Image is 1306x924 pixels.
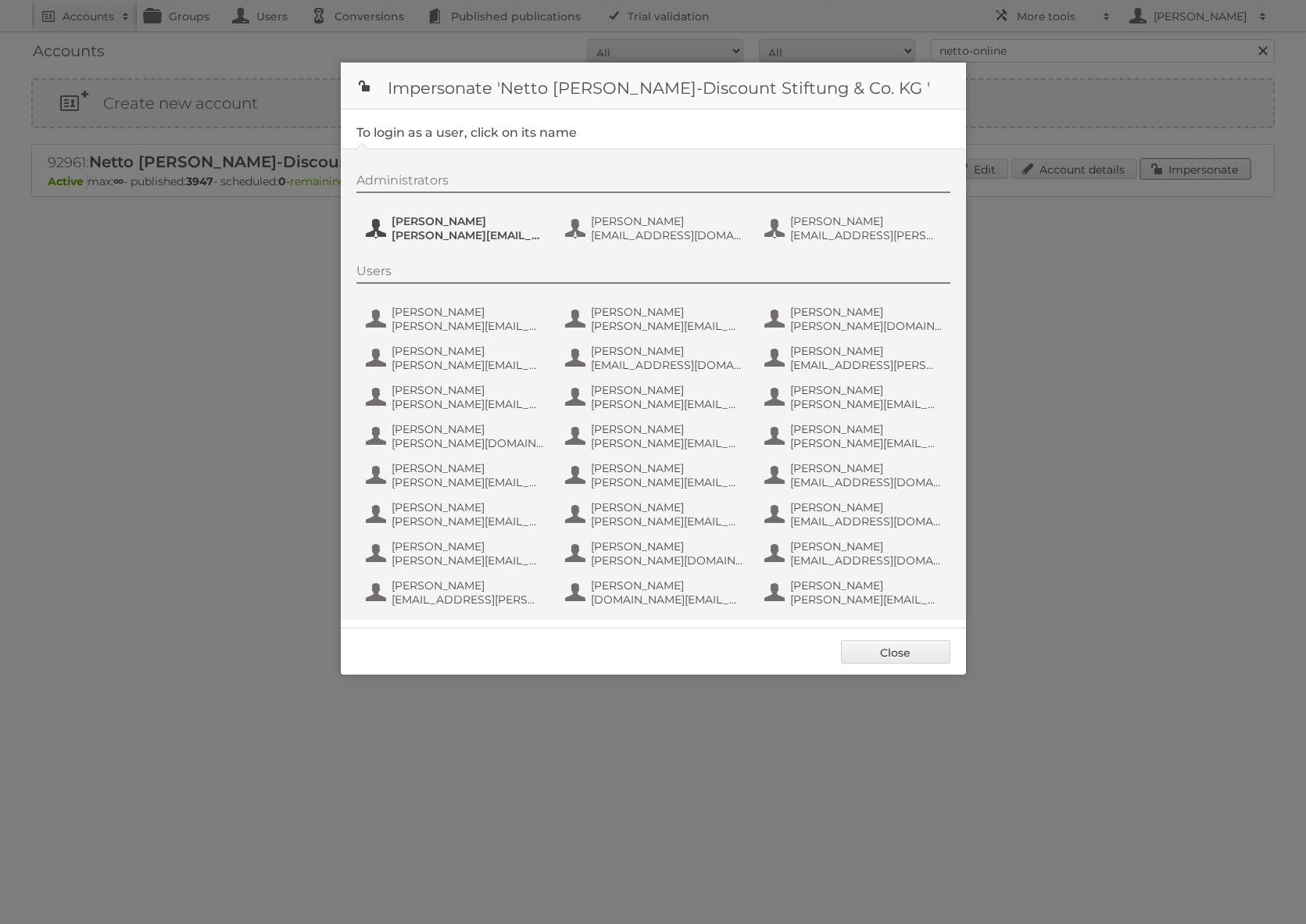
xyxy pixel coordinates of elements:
span: [PERSON_NAME] [392,578,543,593]
span: [PERSON_NAME] [591,500,742,514]
button: [PERSON_NAME] [EMAIL_ADDRESS][DOMAIN_NAME] [564,342,747,374]
button: [PERSON_NAME] [PERSON_NAME][EMAIL_ADDRESS][DOMAIN_NAME] [763,421,946,452]
span: [PERSON_NAME] [790,383,942,397]
span: [PERSON_NAME] [790,344,942,358]
span: [PERSON_NAME] [591,578,742,593]
span: [PERSON_NAME] [392,214,543,228]
span: [PERSON_NAME] [392,305,543,319]
span: [PERSON_NAME][EMAIL_ADDRESS][DOMAIN_NAME] [392,514,543,528]
button: [PERSON_NAME] [PERSON_NAME][EMAIL_ADDRESS][DOMAIN_NAME] [364,538,548,569]
span: [PERSON_NAME] [392,461,543,475]
span: [PERSON_NAME] [392,383,543,397]
button: [PERSON_NAME] [PERSON_NAME][EMAIL_ADDRESS][PERSON_NAME][PERSON_NAME][DOMAIN_NAME] [564,381,747,413]
span: [EMAIL_ADDRESS][DOMAIN_NAME] [790,514,942,528]
button: [PERSON_NAME] [PERSON_NAME][EMAIL_ADDRESS][DOMAIN_NAME] [364,381,548,413]
span: [PERSON_NAME][EMAIL_ADDRESS][PERSON_NAME][DOMAIN_NAME] [392,358,543,372]
button: [PERSON_NAME] [EMAIL_ADDRESS][PERSON_NAME][PERSON_NAME][DOMAIN_NAME] [763,213,946,244]
span: [PERSON_NAME][EMAIL_ADDRESS][PERSON_NAME][DOMAIN_NAME] [392,475,543,489]
button: [PERSON_NAME] [EMAIL_ADDRESS][PERSON_NAME][PERSON_NAME][DOMAIN_NAME] [364,577,548,608]
span: [PERSON_NAME] [790,305,942,319]
span: [PERSON_NAME][EMAIL_ADDRESS][PERSON_NAME][DOMAIN_NAME] [392,228,543,242]
button: [PERSON_NAME] [PERSON_NAME][EMAIL_ADDRESS][DOMAIN_NAME] [364,499,548,530]
span: [PERSON_NAME] [591,214,742,228]
button: [PERSON_NAME] [PERSON_NAME][EMAIL_ADDRESS][PERSON_NAME][PERSON_NAME][DOMAIN_NAME] [564,303,747,335]
span: [EMAIL_ADDRESS][PERSON_NAME][PERSON_NAME][DOMAIN_NAME] [392,593,543,607]
button: [PERSON_NAME] [PERSON_NAME][EMAIL_ADDRESS][PERSON_NAME][DOMAIN_NAME] [364,460,548,491]
span: [PERSON_NAME] [392,539,543,553]
span: [PERSON_NAME] [790,500,942,514]
button: [PERSON_NAME] [PERSON_NAME][DOMAIN_NAME][EMAIL_ADDRESS][PERSON_NAME][PERSON_NAME][DOMAIN_NAME] [364,421,548,452]
span: [PERSON_NAME] [790,578,942,593]
span: [PERSON_NAME][DOMAIN_NAME][EMAIL_ADDRESS][PERSON_NAME][PERSON_NAME][DOMAIN_NAME] [790,319,942,333]
span: [PERSON_NAME][EMAIL_ADDRESS][PERSON_NAME][PERSON_NAME][DOMAIN_NAME] [591,397,742,411]
button: [PERSON_NAME] [PERSON_NAME][EMAIL_ADDRESS][PERSON_NAME][PERSON_NAME][DOMAIN_NAME] [763,381,946,413]
button: [PERSON_NAME] [EMAIL_ADDRESS][DOMAIN_NAME] [763,499,946,530]
span: [PERSON_NAME] [591,422,742,436]
span: [PERSON_NAME] [591,461,742,475]
span: [PERSON_NAME] [591,344,742,358]
button: [PERSON_NAME] [PERSON_NAME][EMAIL_ADDRESS][PERSON_NAME][PERSON_NAME][DOMAIN_NAME] [564,460,747,491]
span: [PERSON_NAME][EMAIL_ADDRESS][PERSON_NAME][PERSON_NAME][DOMAIN_NAME] [790,397,942,411]
span: [PERSON_NAME] [591,383,742,397]
a: Close [841,640,950,664]
span: [PERSON_NAME] [392,422,543,436]
span: [PERSON_NAME] [790,422,942,436]
span: [DOMAIN_NAME][EMAIL_ADDRESS][PERSON_NAME][DOMAIN_NAME] [591,593,742,607]
span: [PERSON_NAME] [392,344,543,358]
span: [EMAIL_ADDRESS][DOMAIN_NAME] [591,358,742,372]
span: [EMAIL_ADDRESS][DOMAIN_NAME] [790,553,942,568]
span: [EMAIL_ADDRESS][DOMAIN_NAME] [591,228,742,242]
span: [PERSON_NAME][EMAIL_ADDRESS][PERSON_NAME][PERSON_NAME][DOMAIN_NAME] [591,475,742,489]
span: [PERSON_NAME] [392,500,543,514]
span: [PERSON_NAME][EMAIL_ADDRESS][PERSON_NAME][PERSON_NAME][DOMAIN_NAME] [591,436,742,450]
span: [PERSON_NAME][DOMAIN_NAME][EMAIL_ADDRESS][PERSON_NAME][PERSON_NAME][DOMAIN_NAME] [392,436,543,450]
span: [PERSON_NAME][DOMAIN_NAME][EMAIL_ADDRESS][PERSON_NAME][DOMAIN_NAME] [591,553,742,568]
span: [PERSON_NAME][EMAIL_ADDRESS][PERSON_NAME][PERSON_NAME][DOMAIN_NAME] [591,514,742,528]
span: [PERSON_NAME][EMAIL_ADDRESS][PERSON_NAME][PERSON_NAME][DOMAIN_NAME] [591,319,742,333]
button: [PERSON_NAME] [PERSON_NAME][EMAIL_ADDRESS][DOMAIN_NAME] [364,303,548,335]
div: Administrators [356,173,950,193]
button: [PERSON_NAME] [PERSON_NAME][EMAIL_ADDRESS][PERSON_NAME][PERSON_NAME][DOMAIN_NAME] [564,421,747,452]
button: [PERSON_NAME] [PERSON_NAME][DOMAIN_NAME][EMAIL_ADDRESS][PERSON_NAME][DOMAIN_NAME] [564,538,747,569]
button: [PERSON_NAME] [PERSON_NAME][EMAIL_ADDRESS][PERSON_NAME][DOMAIN_NAME] [364,342,548,374]
span: [PERSON_NAME] [790,214,942,228]
button: [PERSON_NAME] [PERSON_NAME][EMAIL_ADDRESS][PERSON_NAME][PERSON_NAME][DOMAIN_NAME] [564,499,747,530]
span: [EMAIL_ADDRESS][PERSON_NAME][PERSON_NAME][DOMAIN_NAME] [790,358,942,372]
button: [PERSON_NAME] [EMAIL_ADDRESS][DOMAIN_NAME] [763,460,946,491]
button: [PERSON_NAME] [EMAIL_ADDRESS][PERSON_NAME][PERSON_NAME][DOMAIN_NAME] [763,342,946,374]
h1: Impersonate 'Netto [PERSON_NAME]-Discount Stiftung & Co. KG ' [341,63,966,109]
span: [PERSON_NAME] [591,305,742,319]
span: [PERSON_NAME] [591,539,742,553]
legend: To login as a user, click on its name [356,125,577,140]
span: [PERSON_NAME] [790,461,942,475]
span: [EMAIL_ADDRESS][DOMAIN_NAME] [790,475,942,489]
button: [PERSON_NAME] [DOMAIN_NAME][EMAIL_ADDRESS][PERSON_NAME][DOMAIN_NAME] [564,577,747,608]
span: [EMAIL_ADDRESS][PERSON_NAME][PERSON_NAME][DOMAIN_NAME] [790,228,942,242]
span: [PERSON_NAME][EMAIL_ADDRESS][DOMAIN_NAME] [392,319,543,333]
button: [PERSON_NAME] [EMAIL_ADDRESS][DOMAIN_NAME] [564,213,747,244]
span: [PERSON_NAME][EMAIL_ADDRESS][DOMAIN_NAME] [392,553,543,568]
button: [PERSON_NAME] [PERSON_NAME][EMAIL_ADDRESS][PERSON_NAME][DOMAIN_NAME] [364,213,548,244]
button: [PERSON_NAME] [PERSON_NAME][EMAIL_ADDRESS][PERSON_NAME][DOMAIN_NAME] [763,577,946,608]
span: [PERSON_NAME] [790,539,942,553]
span: [PERSON_NAME][EMAIL_ADDRESS][PERSON_NAME][DOMAIN_NAME] [790,593,942,607]
div: Users [356,263,950,284]
span: [PERSON_NAME][EMAIL_ADDRESS][DOMAIN_NAME] [790,436,942,450]
span: [PERSON_NAME][EMAIL_ADDRESS][DOMAIN_NAME] [392,397,543,411]
button: [PERSON_NAME] [EMAIL_ADDRESS][DOMAIN_NAME] [763,538,946,569]
button: [PERSON_NAME] [PERSON_NAME][DOMAIN_NAME][EMAIL_ADDRESS][PERSON_NAME][PERSON_NAME][DOMAIN_NAME] [763,303,946,335]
